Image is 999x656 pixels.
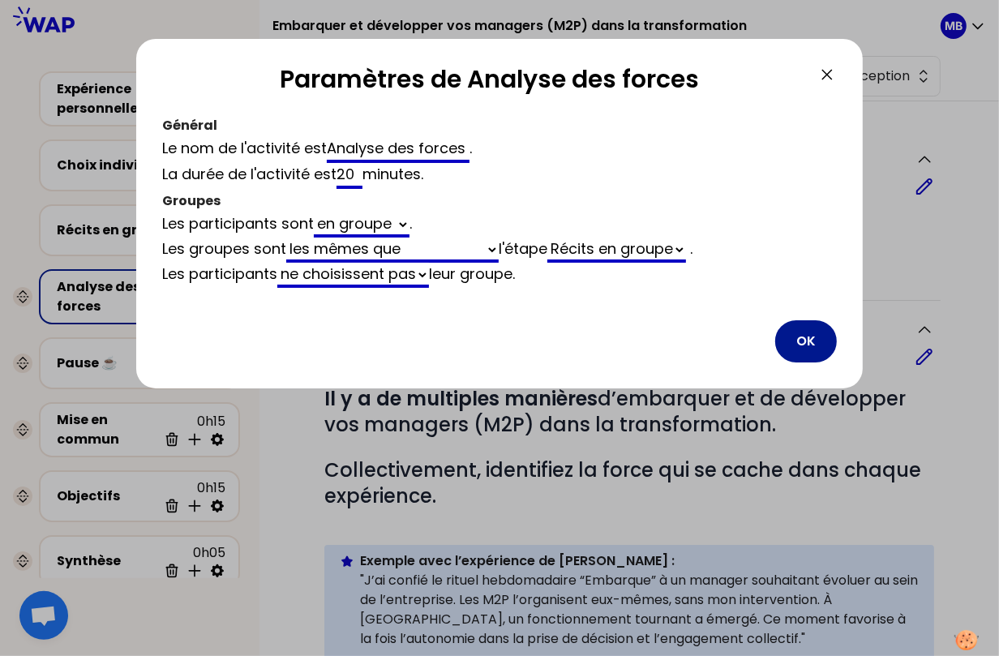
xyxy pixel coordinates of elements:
[162,137,837,163] div: Le nom de l'activité est .
[162,212,837,238] div: Les participants sont .
[162,238,837,263] div: Les groupes sont l'étape .
[337,163,362,189] input: infinie
[162,163,837,189] div: La durée de l'activité est minutes .
[162,263,837,288] div: Les participants leur groupe .
[162,65,817,101] h2: Paramètres de Analyse des forces
[775,320,837,362] button: OK
[162,191,221,210] span: Groupes
[162,116,217,135] span: Général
